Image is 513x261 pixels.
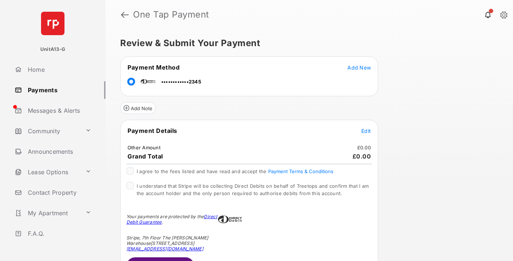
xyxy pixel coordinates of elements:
[126,235,218,251] div: Stripe, 7th Floor The [PERSON_NAME] Warehouse [STREET_ADDRESS]
[12,122,82,140] a: Community
[133,10,209,19] strong: One Tap Payment
[40,46,65,53] p: UnitA13-G
[12,225,106,242] a: F.A.Q.
[161,79,201,85] span: ••••••••••••2345
[12,143,106,160] a: Announcements
[357,144,371,151] td: £0.00
[137,183,369,196] span: I understand that Stripe will be collecting Direct Debits on behalf of Treetops and confirm that ...
[12,204,82,222] a: My Apartment
[128,153,163,160] span: Grand Total
[12,102,106,119] a: Messages & Alerts
[126,246,203,251] a: [EMAIL_ADDRESS][DOMAIN_NAME]
[126,214,218,225] div: Your payments are protected by the .
[12,163,82,181] a: Lease Options
[137,168,333,174] span: I agree to the fees listed and have read and accept the
[361,128,371,134] span: Edit
[120,102,156,114] button: Add Note
[353,153,371,160] span: £0.00
[120,39,492,48] h5: Review & Submit Your Payment
[128,64,180,71] span: Payment Method
[12,81,106,99] a: Payments
[12,184,106,201] a: Contact Property
[347,64,371,71] button: Add New
[347,64,371,71] span: Add New
[12,61,106,78] a: Home
[268,168,333,174] button: I agree to the fees listed and have read and accept the
[128,127,177,134] span: Payment Details
[361,127,371,134] button: Edit
[41,12,64,35] img: svg+xml;base64,PHN2ZyB4bWxucz0iaHR0cDovL3d3dy53My5vcmcvMjAwMC9zdmciIHdpZHRoPSI2NCIgaGVpZ2h0PSI2NC...
[127,144,161,151] td: Other Amount
[126,214,217,225] a: Direct Debit Guarantee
